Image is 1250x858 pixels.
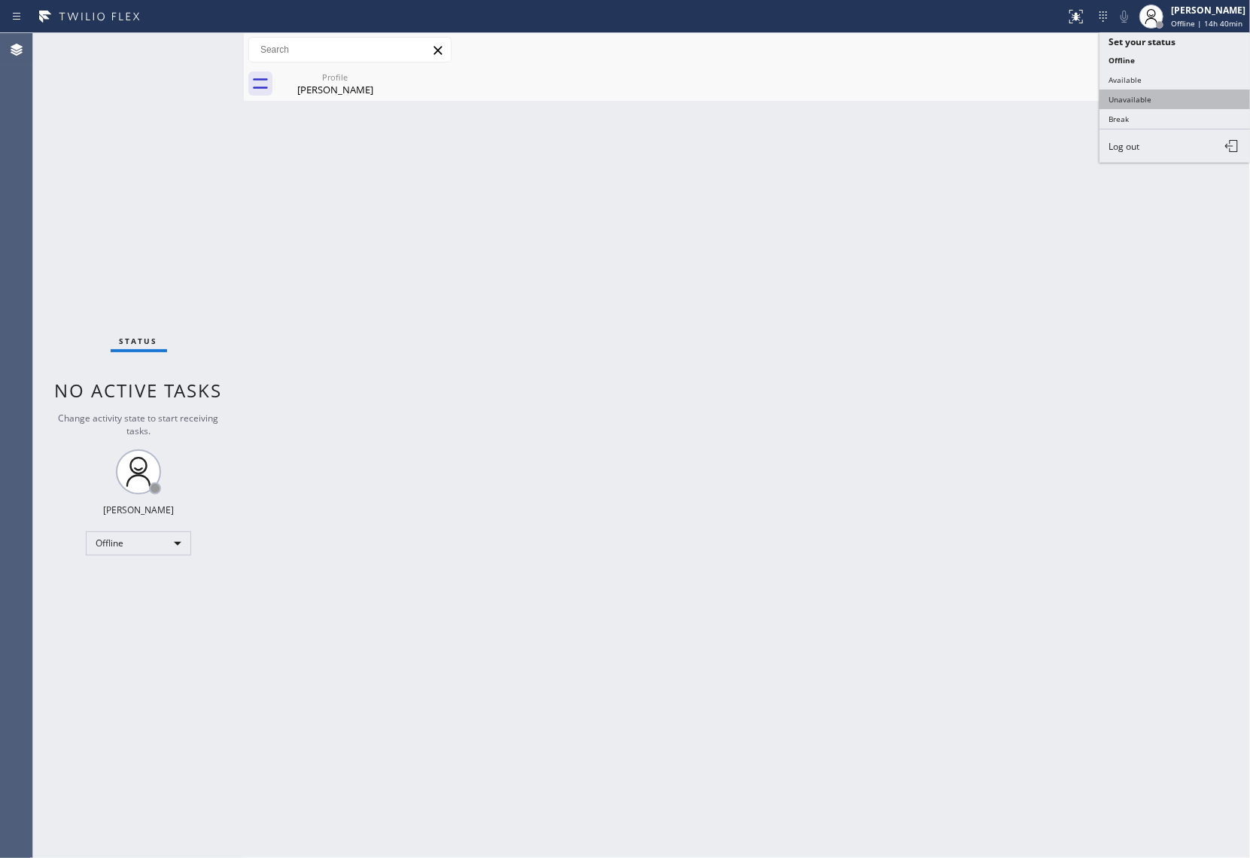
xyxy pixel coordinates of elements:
[59,412,219,437] span: Change activity state to start receiving tasks.
[86,531,191,555] div: Offline
[103,504,174,516] div: [PERSON_NAME]
[55,378,223,403] span: No active tasks
[1171,18,1242,29] span: Offline | 14h 40min
[278,67,392,101] div: Zach Schaefer
[120,336,158,346] span: Status
[1171,4,1245,17] div: [PERSON_NAME]
[249,38,451,62] input: Search
[1114,6,1135,27] button: Mute
[278,71,392,83] div: Profile
[278,83,392,96] div: [PERSON_NAME]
